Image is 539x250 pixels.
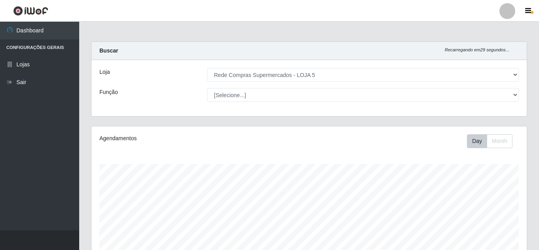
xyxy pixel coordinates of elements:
[99,88,118,96] label: Função
[467,134,487,148] button: Day
[99,47,118,54] strong: Buscar
[467,134,519,148] div: Toolbar with button groups
[99,134,267,143] div: Agendamentos
[99,68,110,76] label: Loja
[445,47,509,52] i: Recarregando em 29 segundos...
[467,134,512,148] div: First group
[487,134,512,148] button: Month
[13,6,48,16] img: CoreUI Logo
